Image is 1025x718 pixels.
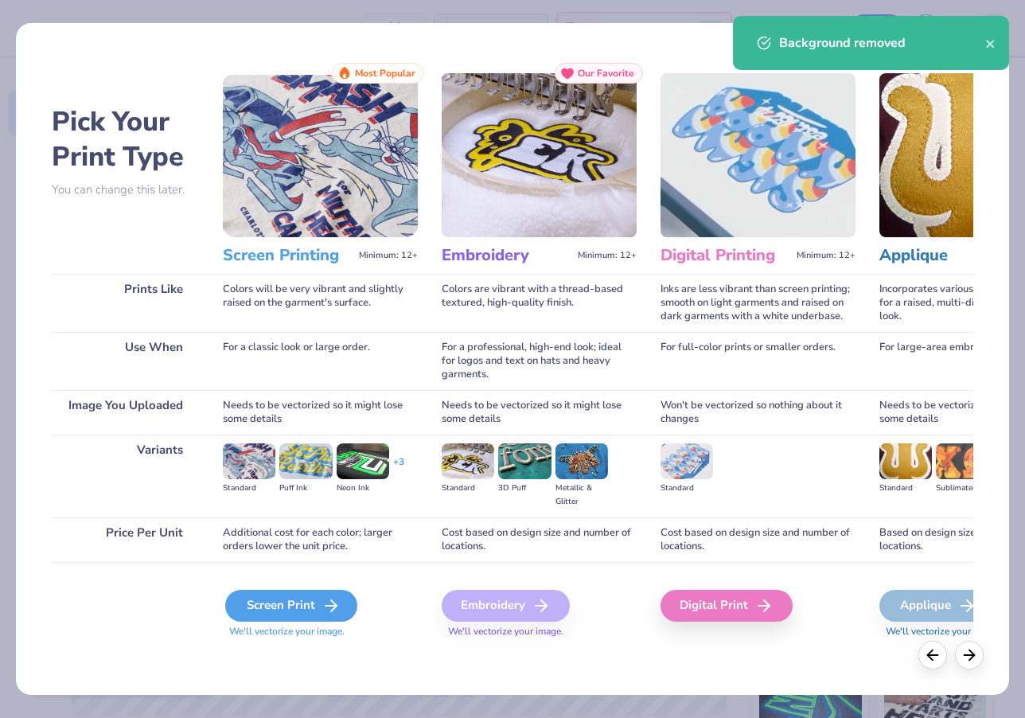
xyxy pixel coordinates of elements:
[52,517,199,562] div: Price Per Unit
[879,590,996,622] div: Applique
[52,183,199,197] p: You can change this later.
[225,590,357,622] div: Screen Print
[797,250,855,261] span: Minimum: 12+
[936,482,988,495] div: Sublimated
[442,482,494,495] div: Standard
[879,443,932,478] img: Standard
[936,443,988,478] img: Sublimated
[223,274,418,332] div: Colors will be very vibrant and slightly raised on the garment's surface.
[555,482,608,509] div: Metallic & Glitter
[442,274,637,332] div: Colors are vibrant with a thread-based textured, high-quality finish.
[223,332,418,390] div: For a classic look or large order.
[661,332,855,390] div: For full-color prints or smaller orders.
[223,390,418,435] div: Needs to be vectorized so it might lose some details
[442,73,637,237] img: Embroidery
[52,332,199,390] div: Use When
[223,517,418,562] div: Additional cost for each color; larger orders lower the unit price.
[661,390,855,435] div: Won't be vectorized so nothing about it changes
[442,625,637,638] span: We'll vectorize your image.
[879,482,932,495] div: Standard
[337,482,389,495] div: Neon Ink
[279,443,332,478] img: Puff Ink
[661,73,855,237] img: Digital Printing
[393,455,404,482] div: + 3
[223,245,353,266] h3: Screen Printing
[879,245,1009,266] h3: Applique
[279,482,332,495] div: Puff Ink
[442,517,637,562] div: Cost based on design size and number of locations.
[661,482,713,495] div: Standard
[442,443,494,478] img: Standard
[355,68,415,79] span: Most Popular
[985,33,996,53] button: close
[498,482,551,495] div: 3D Puff
[661,443,713,478] img: Standard
[223,482,275,495] div: Standard
[442,245,571,266] h3: Embroidery
[223,443,275,478] img: Standard
[661,590,793,622] div: Digital Print
[52,274,199,332] div: Prints Like
[442,390,637,435] div: Needs to be vectorized so it might lose some details
[661,274,855,332] div: Inks are less vibrant than screen printing; smooth on light garments and raised on dark garments ...
[223,625,418,638] span: We'll vectorize your image.
[578,68,634,79] span: Our Favorite
[337,443,389,478] img: Neon Ink
[779,33,985,53] div: Background removed
[498,443,551,478] img: 3D Puff
[52,435,199,517] div: Variants
[555,443,608,478] img: Metallic & Glitter
[359,250,418,261] span: Minimum: 12+
[661,517,855,562] div: Cost based on design size and number of locations.
[578,250,637,261] span: Minimum: 12+
[52,390,199,435] div: Image You Uploaded
[442,332,637,390] div: For a professional, high-end look; ideal for logos and text on hats and heavy garments.
[52,104,199,174] h2: Pick Your Print Type
[442,590,570,622] div: Embroidery
[223,73,418,237] img: Screen Printing
[661,245,790,266] h3: Digital Printing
